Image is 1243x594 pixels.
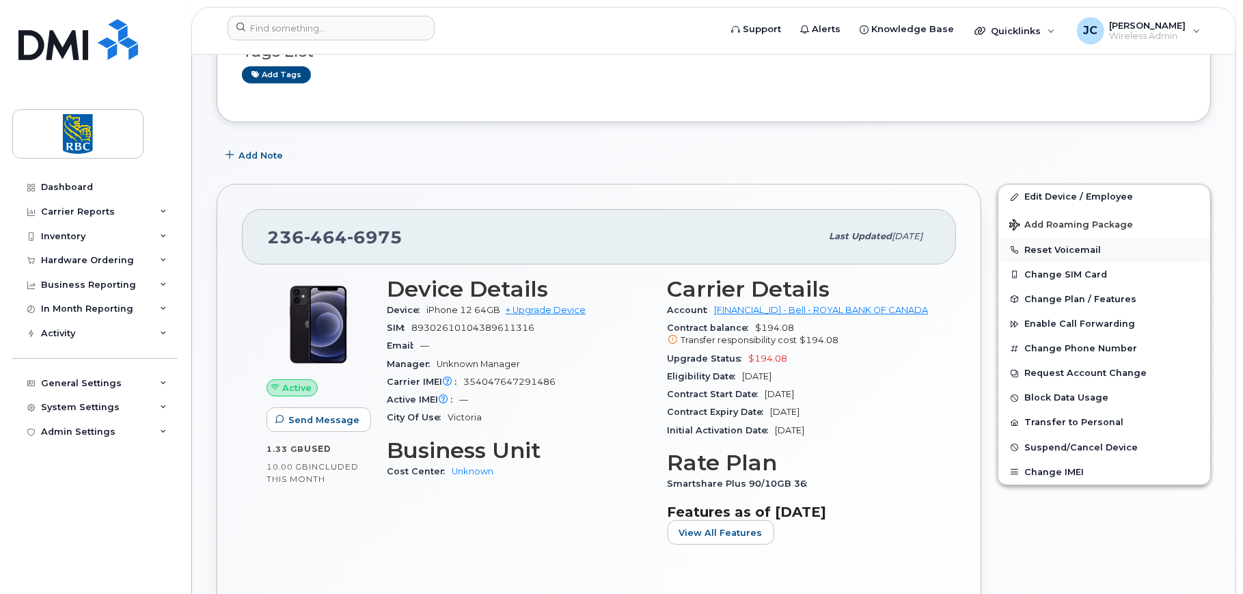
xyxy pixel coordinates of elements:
span: 6975 [347,227,402,247]
span: Active IMEI [387,394,459,405]
button: View All Features [668,520,774,545]
span: [PERSON_NAME] [1110,20,1186,31]
button: Suspend/Cancel Device [998,435,1210,460]
span: [DATE] [892,231,923,241]
span: [DATE] [743,371,772,381]
span: Knowledge Base [871,23,954,36]
span: Transfer responsibility cost [681,335,797,345]
span: Alerts [812,23,841,36]
h3: Carrier Details [668,277,932,301]
span: Carrier IMEI [387,377,463,387]
span: — [459,394,468,405]
span: Unknown Manager [437,359,520,369]
span: View All Features [679,526,763,539]
span: 1.33 GB [267,444,304,454]
span: Email [387,340,420,351]
a: Edit Device / Employee [998,185,1210,209]
span: Enable Call Forwarding [1024,319,1135,329]
button: Transfer to Personal [998,410,1210,435]
span: JC [1083,23,1097,39]
span: [DATE] [776,425,805,435]
span: Initial Activation Date [668,425,776,435]
span: included this month [267,461,359,484]
span: Quicklinks [991,25,1041,36]
span: Account [668,305,715,315]
span: Contract Start Date [668,389,765,399]
span: $194.08 [749,353,788,364]
span: Send Message [288,414,359,427]
span: $194.08 [800,335,839,345]
span: used [304,444,331,454]
input: Find something... [228,16,435,40]
span: 236 [267,227,402,247]
button: Block Data Usage [998,386,1210,410]
span: 10.00 GB [267,462,309,472]
span: Eligibility Date [668,371,743,381]
h3: Features as of [DATE] [668,504,932,520]
div: Quicklinks [965,17,1065,44]
div: Jenn Carlson [1067,17,1210,44]
a: Knowledge Base [850,16,964,43]
span: iPhone 12 64GB [426,305,500,315]
button: Send Message [267,407,371,432]
h3: Device Details [387,277,651,301]
span: Active [282,381,312,394]
span: Add Note [238,149,283,162]
h3: Tags List [242,43,1186,60]
span: Cost Center [387,466,452,476]
span: Suspend/Cancel Device [1024,442,1138,453]
a: Add tags [242,66,311,83]
a: + Upgrade Device [506,305,586,315]
span: Smartshare Plus 90/10GB 36 [668,478,815,489]
a: [FINANCIAL_ID] - Bell - ROYAL BANK OF CANADA [715,305,929,315]
span: — [420,340,429,351]
span: Add Roaming Package [1009,219,1133,232]
span: Last updated [829,231,892,241]
span: 464 [304,227,347,247]
span: Upgrade Status [668,353,749,364]
span: Change Plan / Features [1024,294,1136,304]
a: Unknown [452,466,493,476]
span: City Of Use [387,412,448,422]
span: [DATE] [765,389,795,399]
button: Add Roaming Package [998,210,1210,238]
a: Alerts [791,16,850,43]
span: Device [387,305,426,315]
span: Support [743,23,781,36]
button: Request Account Change [998,361,1210,386]
span: SIM [387,323,411,333]
span: Victoria [448,412,482,422]
button: Reset Voicemail [998,238,1210,262]
span: 89302610104389611316 [411,323,534,333]
span: Manager [387,359,437,369]
span: Contract balance [668,323,756,333]
span: $194.08 [668,323,932,347]
h3: Business Unit [387,438,651,463]
button: Change SIM Card [998,262,1210,287]
h3: Rate Plan [668,450,932,475]
button: Change Plan / Features [998,287,1210,312]
img: iPhone_12.jpg [277,284,359,366]
button: Change Phone Number [998,336,1210,361]
button: Add Note [217,143,295,167]
span: 354047647291486 [463,377,556,387]
a: Support [722,16,791,43]
span: Wireless Admin [1110,31,1186,42]
button: Enable Call Forwarding [998,312,1210,336]
span: Contract Expiry Date [668,407,771,417]
button: Change IMEI [998,460,1210,485]
span: [DATE] [771,407,800,417]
